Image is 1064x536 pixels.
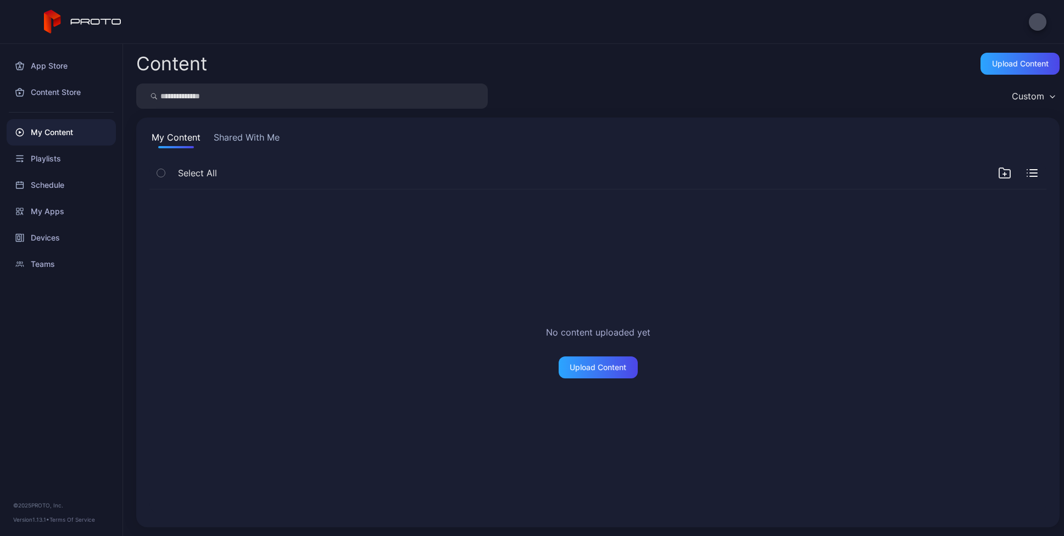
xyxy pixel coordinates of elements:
button: My Content [149,131,203,148]
button: Shared With Me [211,131,282,148]
a: Terms Of Service [49,516,95,523]
div: Upload Content [992,59,1049,68]
a: My Content [7,119,116,146]
div: Content [136,54,207,73]
div: Upload Content [570,363,626,372]
a: Content Store [7,79,116,105]
a: My Apps [7,198,116,225]
span: Version 1.13.1 • [13,516,49,523]
h2: No content uploaded yet [546,326,650,339]
div: © 2025 PROTO, Inc. [13,501,109,510]
a: Devices [7,225,116,251]
button: Custom [1006,83,1060,109]
div: Custom [1012,91,1044,102]
button: Upload Content [559,356,638,378]
span: Select All [178,166,217,180]
a: App Store [7,53,116,79]
a: Playlists [7,146,116,172]
a: Schedule [7,172,116,198]
a: Teams [7,251,116,277]
button: Upload Content [981,53,1060,75]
